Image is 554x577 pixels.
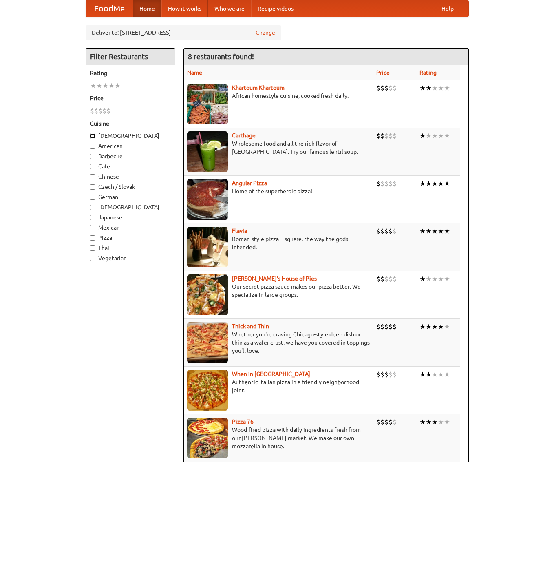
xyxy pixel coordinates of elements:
li: $ [384,131,388,140]
li: ★ [419,274,426,283]
input: Chinese [90,174,95,179]
li: $ [393,179,397,188]
b: Khartoum Khartoum [232,84,285,91]
input: [DEMOGRAPHIC_DATA] [90,205,95,210]
li: ★ [444,418,450,427]
li: ★ [444,131,450,140]
li: $ [376,131,380,140]
label: Mexican [90,223,171,232]
li: $ [102,106,106,115]
p: Home of the superheroic pizza! [187,187,370,195]
p: Authentic Italian pizza in a friendly neighborhood joint. [187,378,370,394]
li: $ [380,418,384,427]
li: ★ [438,84,444,93]
b: When in [GEOGRAPHIC_DATA] [232,371,310,377]
label: American [90,142,171,150]
li: $ [376,418,380,427]
li: ★ [444,84,450,93]
img: khartoum.jpg [187,84,228,124]
li: $ [393,418,397,427]
label: Pizza [90,234,171,242]
li: ★ [438,179,444,188]
label: Barbecue [90,152,171,160]
p: Roman-style pizza -- square, the way the gods intended. [187,235,370,251]
label: Thai [90,244,171,252]
li: ★ [438,370,444,379]
img: luigis.jpg [187,274,228,315]
img: flavia.jpg [187,227,228,267]
img: thick.jpg [187,322,228,363]
p: Wood-fired pizza with daily ingredients fresh from our [PERSON_NAME] market. We make our own mozz... [187,426,370,450]
a: Carthage [232,132,256,139]
label: Vegetarian [90,254,171,262]
li: $ [384,84,388,93]
h5: Rating [90,69,171,77]
li: $ [380,179,384,188]
li: ★ [426,227,432,236]
input: German [90,195,95,200]
a: Name [187,69,202,76]
li: $ [376,322,380,331]
li: $ [393,322,397,331]
a: Price [376,69,390,76]
li: ★ [438,322,444,331]
b: [PERSON_NAME]'s House of Pies [232,275,317,282]
li: $ [384,322,388,331]
li: ★ [432,418,438,427]
li: ★ [419,131,426,140]
li: $ [380,322,384,331]
li: ★ [438,131,444,140]
li: ★ [419,418,426,427]
a: How it works [161,0,208,17]
b: Angular Pizza [232,180,267,186]
li: ★ [432,84,438,93]
li: $ [376,227,380,236]
li: $ [388,179,393,188]
li: $ [393,131,397,140]
label: Cafe [90,162,171,170]
li: ★ [419,227,426,236]
li: ★ [432,274,438,283]
a: Pizza 76 [232,418,254,425]
li: $ [384,227,388,236]
li: $ [90,106,94,115]
li: ★ [90,81,96,90]
li: $ [376,84,380,93]
label: [DEMOGRAPHIC_DATA] [90,203,171,211]
li: $ [376,179,380,188]
li: $ [376,370,380,379]
li: ★ [426,179,432,188]
li: $ [106,106,110,115]
li: $ [380,227,384,236]
img: carthage.jpg [187,131,228,172]
input: Barbecue [90,154,95,159]
a: Change [256,29,275,37]
input: Mexican [90,225,95,230]
li: $ [388,418,393,427]
a: FoodMe [86,0,133,17]
li: $ [376,274,380,283]
li: ★ [438,227,444,236]
li: ★ [115,81,121,90]
label: Chinese [90,172,171,181]
li: $ [388,370,393,379]
li: ★ [432,370,438,379]
li: ★ [419,322,426,331]
li: ★ [432,179,438,188]
input: Japanese [90,215,95,220]
a: Home [133,0,161,17]
li: ★ [432,322,438,331]
a: Flavia [232,228,247,234]
li: ★ [444,370,450,379]
img: angular.jpg [187,179,228,220]
input: Pizza [90,235,95,241]
b: Thick and Thin [232,323,269,329]
input: American [90,144,95,149]
li: $ [388,84,393,93]
li: $ [98,106,102,115]
input: Thai [90,245,95,251]
li: $ [94,106,98,115]
li: ★ [432,131,438,140]
input: Cafe [90,164,95,169]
